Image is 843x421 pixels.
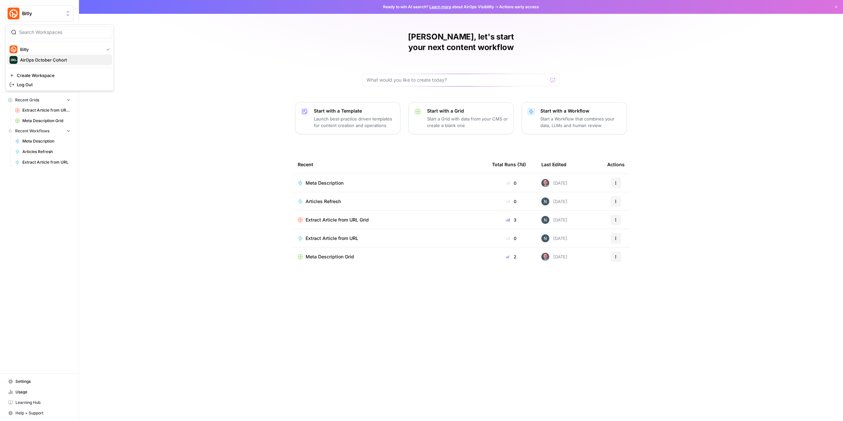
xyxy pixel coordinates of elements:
button: Start with a GridStart a Grid with data from your CMS or create a blank one [408,102,514,134]
div: Total Runs (7d) [492,155,526,173]
button: Start with a TemplateLaunch best-practice driven templates for content creation and operations [295,102,400,134]
div: 2 [492,253,531,260]
span: Help + Support [15,410,70,416]
div: 0 [492,198,531,205]
span: Recent Workflows [15,128,49,134]
img: mfx9qxiwvwbk9y2m949wqpoopau8 [541,234,549,242]
span: Recent Grids [15,97,39,103]
a: Create Workspace [7,71,112,80]
button: Help + Support [5,408,73,418]
img: mfx9qxiwvwbk9y2m949wqpoopau8 [541,216,549,224]
div: 0 [492,235,531,242]
div: Recent [298,155,481,173]
button: Workspace: Bitly [5,5,73,22]
span: Meta Description [22,138,70,144]
div: Workspace: Bitly [5,24,114,91]
a: Meta Description [12,136,73,146]
img: mfx9qxiwvwbk9y2m949wqpoopau8 [541,197,549,205]
div: 0 [492,180,531,186]
a: Log Out [7,80,112,89]
button: Start with a WorkflowStart a Workflow that combines your data, LLMs and human review [522,102,627,134]
span: AirOps October Cohort [20,57,107,63]
span: Meta Description Grid [306,253,354,260]
img: Bitly Logo [10,45,17,53]
input: Search Workspaces [19,29,108,36]
span: Extract Article from URL [22,159,70,165]
span: Extract Article from URL Grid [306,217,369,223]
p: Launch best-practice driven templates for content creation and operations [314,116,395,129]
img: 7br3rge9tdzvejibewpaqucdn4rl [541,179,549,187]
h1: [PERSON_NAME], let's start your next content workflow [362,32,560,53]
span: Extract Article from URL [306,235,358,242]
a: Meta Description [298,180,481,186]
div: [DATE] [541,197,567,205]
span: Learning Hub [15,400,70,406]
span: Settings [15,379,70,384]
span: Meta Description [306,180,343,186]
span: Log Out [17,81,107,88]
a: Extract Article from URL Grid [298,217,481,223]
a: Meta Description Grid [12,116,73,126]
div: 3 [492,217,531,223]
p: Start a Workflow that combines your data, LLMs and human review [540,116,621,129]
img: Bitly Logo [8,8,19,19]
img: 7br3rge9tdzvejibewpaqucdn4rl [541,253,549,261]
a: Learning Hub [5,397,73,408]
span: Meta Description Grid [22,118,70,124]
div: [DATE] [541,179,567,187]
span: Articles Refresh [306,198,341,205]
span: Articles Refresh [22,149,70,155]
span: Bitly [20,46,101,53]
p: Start with a Grid [427,108,508,114]
div: [DATE] [541,216,567,224]
img: AirOps October Cohort Logo [10,56,17,64]
a: Extract Article from URL [298,235,481,242]
a: Learn more [429,4,451,9]
p: Start with a Template [314,108,395,114]
span: Ready to win AI search? about AirOps Visibility [383,4,494,10]
div: [DATE] [541,234,567,242]
button: Recent Workflows [5,126,73,136]
a: Settings [5,376,73,387]
span: Usage [15,389,70,395]
span: Actions early access [499,4,539,10]
div: Actions [607,155,625,173]
span: Extract Article from URL Grid [22,107,70,113]
div: Last Edited [541,155,566,173]
button: Recent Grids [5,95,73,105]
div: [DATE] [541,253,567,261]
a: Extract Article from URL Grid [12,105,73,116]
input: What would you like to create today? [367,77,548,83]
a: Meta Description Grid [298,253,481,260]
p: Start with a Workflow [540,108,621,114]
span: Bitly [22,10,62,17]
a: Usage [5,387,73,397]
a: Articles Refresh [298,198,481,205]
a: Extract Article from URL [12,157,73,168]
a: Articles Refresh [12,146,73,157]
span: Create Workspace [17,72,107,79]
p: Start a Grid with data from your CMS or create a blank one [427,116,508,129]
